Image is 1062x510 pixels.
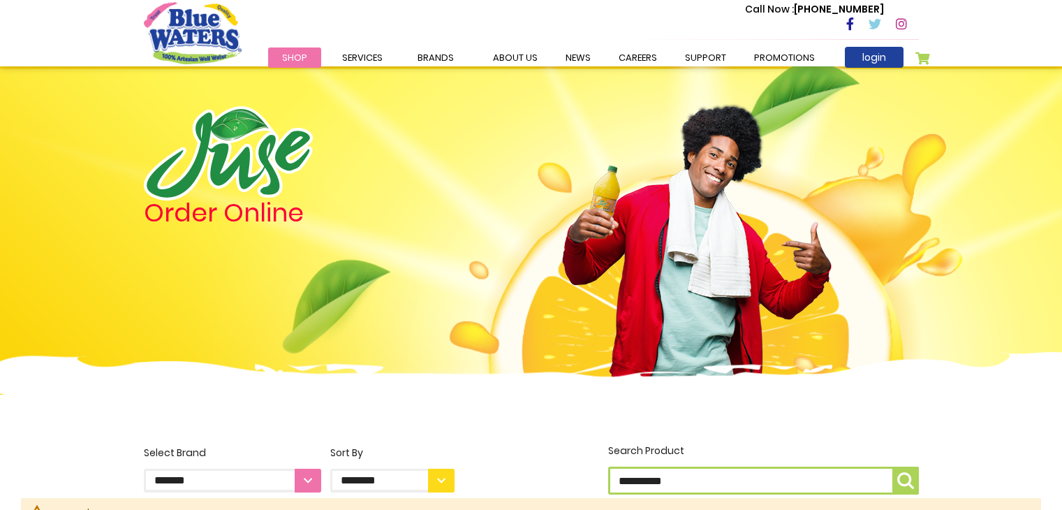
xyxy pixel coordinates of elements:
[342,51,383,64] span: Services
[144,106,313,201] img: logo
[605,48,671,68] a: careers
[845,47,904,68] a: login
[608,444,919,495] label: Search Product
[144,446,321,493] label: Select Brand
[608,467,919,495] input: Search Product
[561,80,833,379] img: man.png
[144,201,455,226] h4: Order Online
[282,51,307,64] span: Shop
[892,467,919,495] button: Search Product
[330,446,455,460] div: Sort By
[144,469,321,493] select: Select Brand
[671,48,740,68] a: support
[552,48,605,68] a: News
[144,2,242,64] a: store logo
[745,2,794,16] span: Call Now :
[418,51,454,64] span: Brands
[740,48,829,68] a: Promotions
[479,48,552,68] a: about us
[897,472,914,489] img: search-icon.png
[745,2,884,17] p: [PHONE_NUMBER]
[330,469,455,493] select: Sort By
